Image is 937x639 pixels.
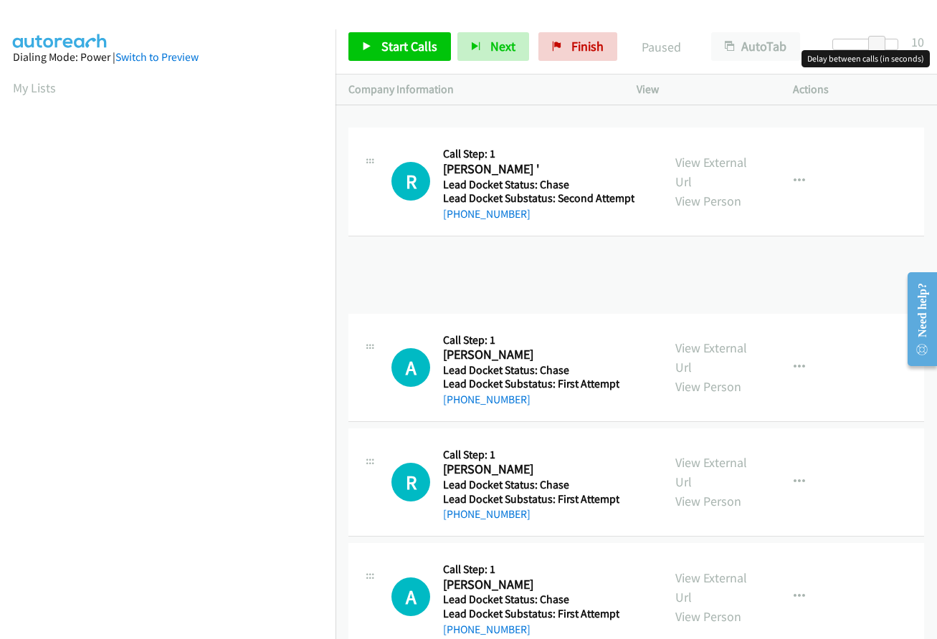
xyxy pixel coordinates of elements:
[443,607,619,621] h5: Lead Docket Substatus: First Attempt
[637,37,685,57] p: Paused
[637,81,768,98] p: View
[443,147,634,161] h5: Call Step: 1
[675,454,747,490] a: View External Url
[675,493,741,509] a: View Person
[443,191,634,206] h5: Lead Docket Substatus: Second Attempt
[443,461,619,478] h2: [PERSON_NAME]
[391,577,430,616] h1: A
[443,347,619,363] h2: [PERSON_NAME]
[895,262,937,376] iframe: Resource Center
[443,492,619,506] h5: Lead Docket Substatus: First Attempt
[348,81,611,98] p: Company Information
[443,207,531,221] a: [PHONE_NUMBER]
[490,38,515,54] span: Next
[443,448,619,462] h5: Call Step: 1
[391,162,430,201] h1: R
[443,178,634,192] h5: Lead Docket Status: Chase
[13,49,323,66] div: Dialing Mode: Power |
[443,507,531,521] a: [PHONE_NUMBER]
[675,570,747,605] a: View External Url
[381,38,437,54] span: Start Calls
[443,562,619,577] h5: Call Step: 1
[675,154,747,190] a: View External Url
[675,193,741,209] a: View Person
[675,340,747,375] a: View External Url
[443,363,619,378] h5: Lead Docket Status: Chase
[538,32,617,61] a: Finish
[115,50,199,64] a: Switch to Preview
[675,378,741,395] a: View Person
[13,80,56,96] a: My Lists
[793,81,924,98] p: Actions
[443,623,531,636] a: [PHONE_NUMBER]
[391,463,430,501] h1: R
[443,333,619,347] h5: Call Step: 1
[443,577,619,593] h2: [PERSON_NAME]
[443,377,619,391] h5: Lead Docket Substatus: First Attempt
[802,50,930,67] div: Delay between calls (in seconds)
[457,32,529,61] button: Next
[443,161,630,178] h2: [PERSON_NAME] '
[571,38,604,54] span: Finish
[443,393,531,406] a: [PHONE_NUMBER]
[675,608,741,625] a: View Person
[348,32,451,61] a: Start Calls
[711,32,800,61] button: AutoTab
[443,592,619,607] h5: Lead Docket Status: Chase
[391,348,430,387] h1: A
[443,478,619,492] h5: Lead Docket Status: Chase
[911,32,924,52] div: 10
